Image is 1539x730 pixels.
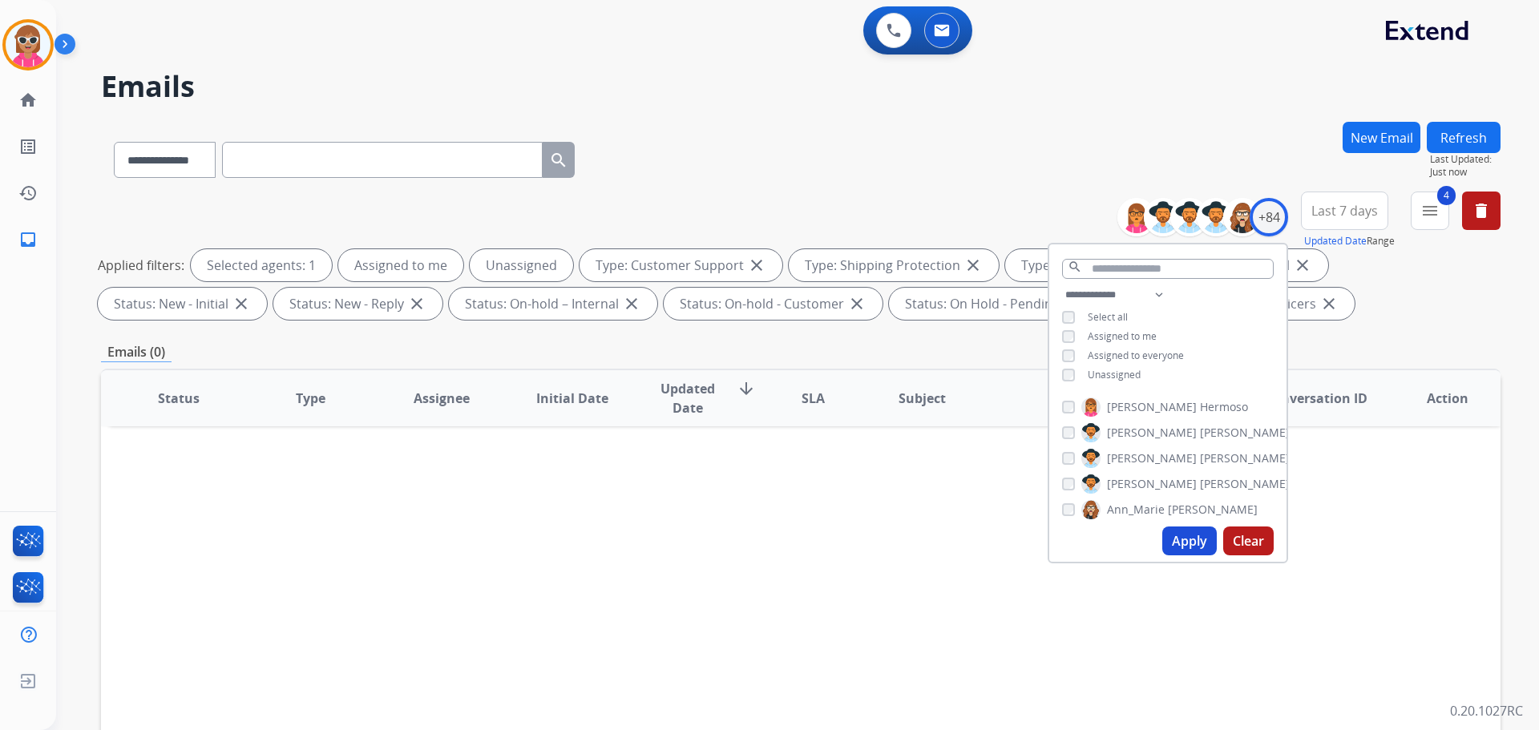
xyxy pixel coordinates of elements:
div: Type: Shipping Protection [789,249,999,281]
button: Updated Date [1304,235,1367,248]
button: Apply [1162,526,1217,555]
span: Assigned to everyone [1088,349,1184,362]
p: Emails (0) [101,342,172,362]
span: [PERSON_NAME] [1168,502,1258,518]
span: Last 7 days [1311,208,1378,214]
div: Status: New - Initial [98,288,267,320]
span: Assignee [414,389,470,408]
mat-icon: search [1068,260,1082,274]
div: Status: On-hold - Customer [664,288,883,320]
span: Just now [1430,166,1501,179]
div: Type: Reguard CS [1005,249,1165,281]
mat-icon: home [18,91,38,110]
h2: Emails [101,71,1501,103]
span: [PERSON_NAME] [1107,476,1197,492]
mat-icon: search [549,151,568,170]
div: Unassigned [470,249,573,281]
button: Refresh [1427,122,1501,153]
span: Type [296,389,325,408]
mat-icon: list_alt [18,137,38,156]
span: Range [1304,234,1395,248]
mat-icon: delete [1472,201,1491,220]
img: avatar [6,22,50,67]
span: [PERSON_NAME] [1107,425,1197,441]
mat-icon: close [1319,294,1339,313]
span: [PERSON_NAME] [1200,425,1290,441]
div: Status: New - Reply [273,288,442,320]
mat-icon: close [963,256,983,275]
span: Assigned to me [1088,329,1157,343]
span: Hermoso [1200,399,1248,415]
div: Status: On Hold - Pending Parts [889,288,1133,320]
mat-icon: close [622,294,641,313]
div: +84 [1250,198,1288,236]
span: Status [158,389,200,408]
span: Conversation ID [1265,389,1367,408]
span: Last Updated: [1430,153,1501,166]
span: Initial Date [536,389,608,408]
div: Selected agents: 1 [191,249,332,281]
span: 4 [1437,186,1456,205]
span: [PERSON_NAME] [1107,450,1197,466]
mat-icon: inbox [18,230,38,249]
span: [PERSON_NAME] [1107,399,1197,415]
th: Action [1369,370,1501,426]
span: Ann_Marie [1107,502,1165,518]
p: 0.20.1027RC [1450,701,1523,720]
span: Updated Date [652,379,725,417]
mat-icon: close [407,294,426,313]
span: Unassigned [1088,368,1141,381]
button: New Email [1343,122,1420,153]
span: SLA [802,389,825,408]
span: [PERSON_NAME] [1200,476,1290,492]
mat-icon: close [847,294,866,313]
button: Last 7 days [1301,192,1388,230]
button: Clear [1223,526,1274,555]
p: Applied filters: [98,256,184,275]
span: Subject [899,389,946,408]
button: 4 [1411,192,1449,230]
mat-icon: history [18,184,38,203]
mat-icon: close [232,294,251,313]
mat-icon: menu [1420,201,1440,220]
div: Type: Customer Support [580,249,782,281]
span: Select all [1088,310,1128,324]
mat-icon: close [1293,256,1312,275]
span: [PERSON_NAME] [1200,450,1290,466]
mat-icon: arrow_downward [737,379,756,398]
div: Status: On-hold – Internal [449,288,657,320]
div: Assigned to me [338,249,463,281]
mat-icon: close [747,256,766,275]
